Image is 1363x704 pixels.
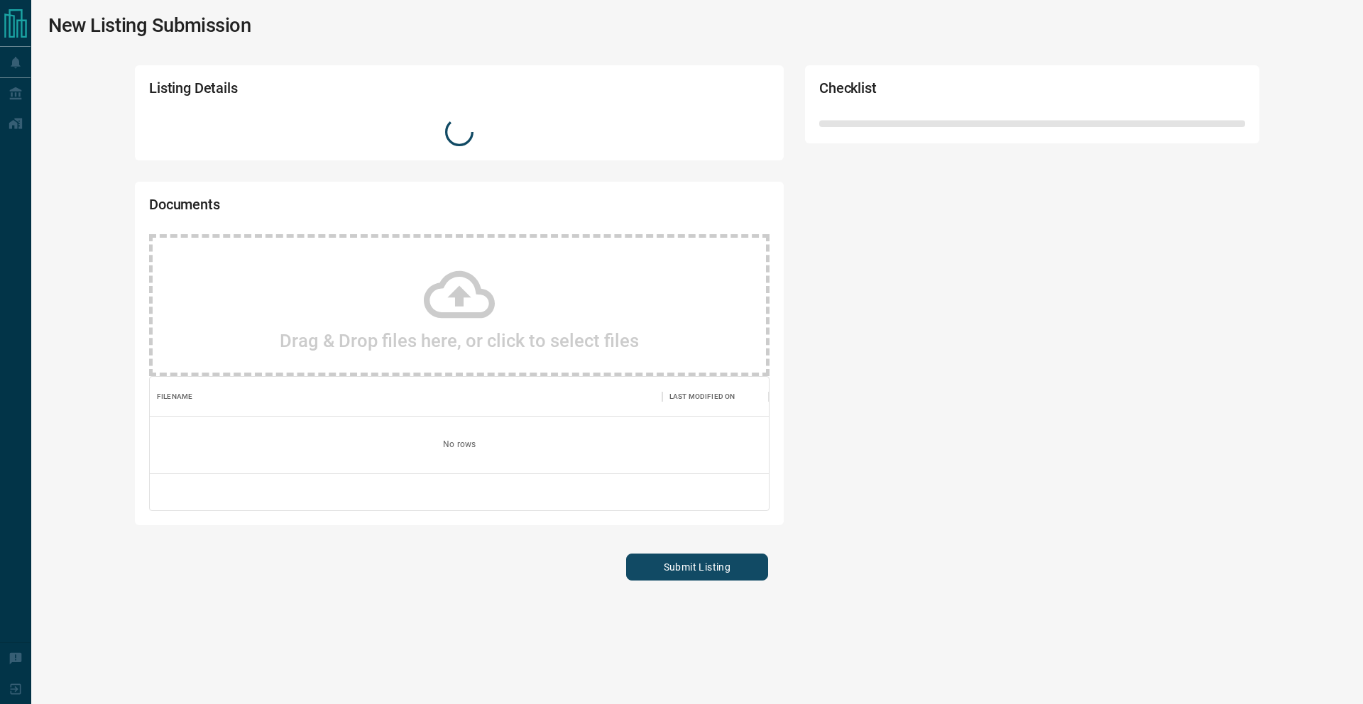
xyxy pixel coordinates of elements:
[280,330,639,351] h2: Drag & Drop files here, or click to select files
[149,234,770,376] div: Drag & Drop files here, or click to select files
[149,196,521,220] h2: Documents
[626,554,768,581] button: Submit Listing
[48,14,251,37] h1: New Listing Submission
[149,79,521,104] h2: Listing Details
[150,377,662,417] div: Filename
[662,377,769,417] div: Last Modified On
[669,377,735,417] div: Last Modified On
[819,79,1075,104] h2: Checklist
[157,377,192,417] div: Filename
